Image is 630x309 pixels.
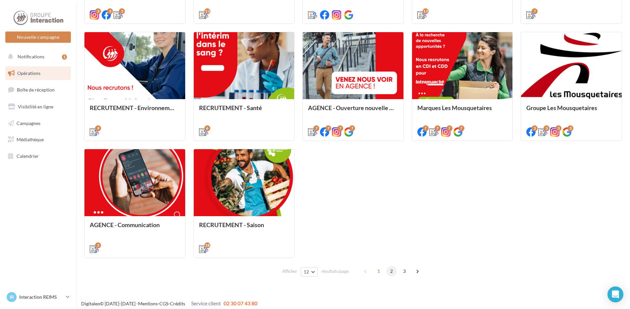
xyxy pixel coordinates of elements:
div: 13 [204,8,210,14]
a: Digitaleo [81,301,100,306]
button: Notifications 1 [4,50,70,64]
span: Opérations [17,70,40,76]
div: 9 [95,125,101,131]
button: Nouvelle campagne [5,31,71,43]
a: Opérations [4,66,72,80]
span: Notifications [18,54,44,59]
div: RECRUTEMENT - Saison [199,221,289,235]
div: 13 [423,8,429,14]
a: Campagnes [4,116,72,130]
span: 2 [386,266,397,277]
div: Open Intercom Messenger [607,286,623,302]
a: IR Interaction REIMS [5,291,71,303]
div: RECRUTEMENT - Santé [199,104,289,118]
a: Mentions [138,301,158,306]
span: IR [10,294,14,300]
span: Calendrier [17,153,39,159]
div: AGENCE - Communication [90,221,180,235]
span: résultats/page [321,268,349,275]
button: 12 [301,267,318,277]
div: AGENCE - Ouverture nouvelle agence [308,104,398,118]
div: 7 [458,125,464,131]
div: 7 [423,125,429,131]
div: 2 [95,242,101,248]
div: 7 [325,125,331,131]
span: 12 [304,269,309,275]
span: Boîte de réception [17,87,55,93]
div: 3 [532,125,538,131]
div: 18 [204,242,210,248]
span: Médiathèque [17,137,44,142]
span: 3 [399,266,410,277]
a: CGS [159,301,168,306]
div: 1 [62,54,67,60]
div: 7 [532,8,538,14]
div: 3 [567,125,573,131]
div: 7 [435,125,441,131]
span: Visibilité en ligne [18,104,53,109]
p: Interaction REIMS [19,294,63,300]
div: 3 [107,8,113,14]
span: Afficher [282,268,297,275]
div: 3 [555,125,561,131]
div: RECRUTEMENT - Environnement [90,104,180,118]
span: Campagnes [17,120,40,126]
span: 1 [373,266,384,277]
div: 3 [544,125,550,131]
div: 3 [119,8,125,14]
div: 7 [337,125,343,131]
div: 7 [313,125,319,131]
a: Médiathèque [4,133,72,147]
a: Crédits [170,301,185,306]
span: 02 30 07 43 80 [224,300,257,306]
div: Marques Les Mousquetaires [417,104,507,118]
div: 7 [446,125,452,131]
a: Calendrier [4,149,72,163]
div: 3 [95,8,101,14]
a: Visibilité en ligne [4,100,72,114]
span: © [DATE]-[DATE] - - - [81,301,257,306]
div: 7 [349,125,355,131]
div: 6 [204,125,210,131]
span: Service client [191,300,221,306]
div: Groupe Les Mousquetaires [526,104,616,118]
a: Boîte de réception [4,83,72,97]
